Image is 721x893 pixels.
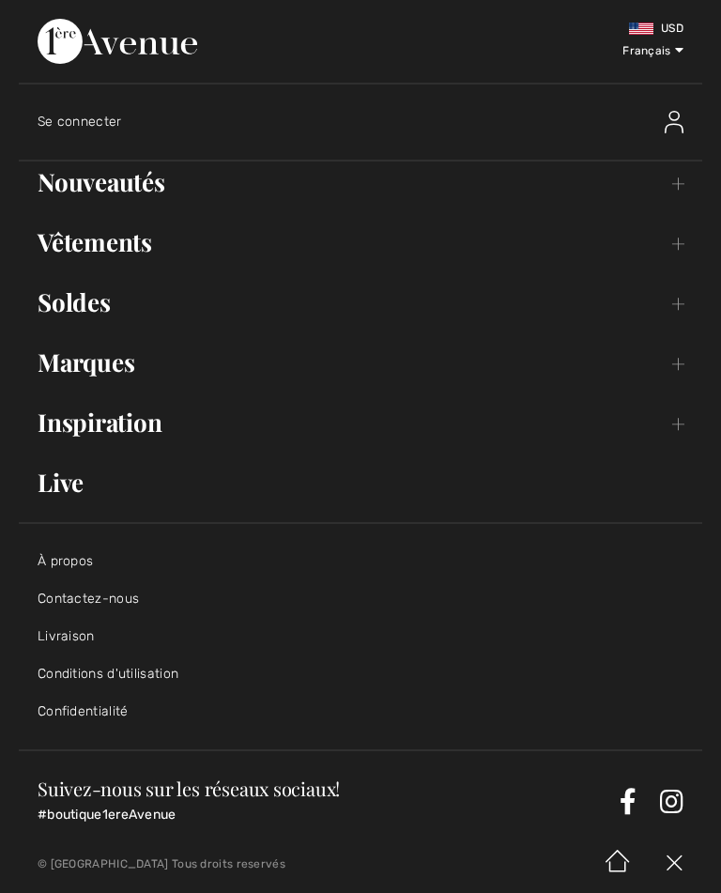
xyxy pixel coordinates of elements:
img: X [646,835,702,893]
div: USD [425,19,683,38]
h3: Suivez-nous sur les réseaux sociaux! [38,779,612,798]
img: Accueil [590,835,646,893]
a: Conditions d'utilisation [38,666,178,682]
img: 1ère Avenue [38,19,197,64]
a: Soldes [19,282,702,323]
a: Live [19,462,702,503]
span: Se connecter [38,114,122,130]
a: Marques [19,342,702,383]
img: Se connecter [665,111,683,133]
a: Contactez-nous [38,591,139,607]
a: Facebook [620,789,637,815]
a: Livraison [38,628,95,644]
p: #boutique1ereAvenue [38,806,612,824]
a: Se connecterSe connecter [38,92,702,152]
a: Nouveautés [19,162,702,203]
a: Inspiration [19,402,702,443]
p: © [GEOGRAPHIC_DATA] Tous droits reservés [38,857,425,870]
a: À propos [38,553,93,569]
a: Confidentialité [38,703,129,719]
a: Vêtements [19,222,702,263]
a: Instagram [660,789,683,815]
